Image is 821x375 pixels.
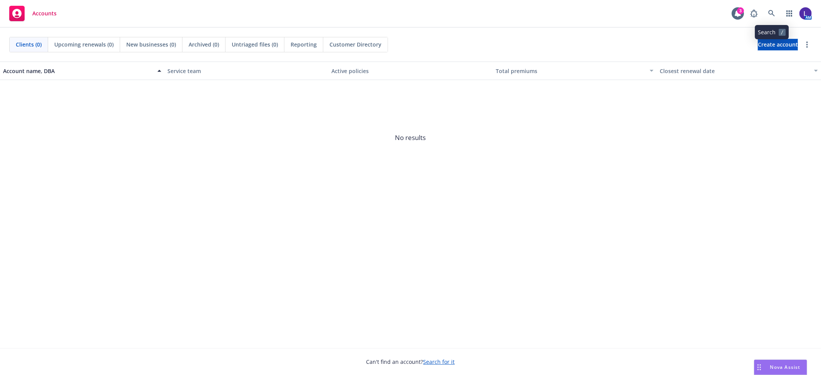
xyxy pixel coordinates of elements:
div: Active policies [331,67,490,75]
span: Clients (0) [16,40,42,48]
button: Nova Assist [754,360,807,375]
a: more [803,40,812,49]
div: 3 [737,7,744,14]
div: Total premiums [496,67,645,75]
span: Untriaged files (0) [232,40,278,48]
span: Reporting [291,40,317,48]
a: Accounts [6,3,60,24]
span: Can't find an account? [366,358,455,366]
a: Create account [758,39,798,50]
span: Create account [758,37,798,52]
button: Total premiums [493,62,657,80]
button: Service team [164,62,329,80]
span: New businesses (0) [126,40,176,48]
div: Service team [167,67,326,75]
a: Search for it [423,358,455,365]
button: Active policies [328,62,493,80]
span: Nova Assist [770,364,801,370]
a: Search [764,6,779,21]
img: photo [799,7,812,20]
button: Closest renewal date [657,62,821,80]
span: Archived (0) [189,40,219,48]
a: Switch app [782,6,797,21]
div: Closest renewal date [660,67,809,75]
span: Accounts [32,10,57,17]
div: Account name, DBA [3,67,153,75]
a: Report a Bug [746,6,762,21]
span: Customer Directory [329,40,381,48]
span: Upcoming renewals (0) [54,40,114,48]
div: Drag to move [754,360,764,375]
